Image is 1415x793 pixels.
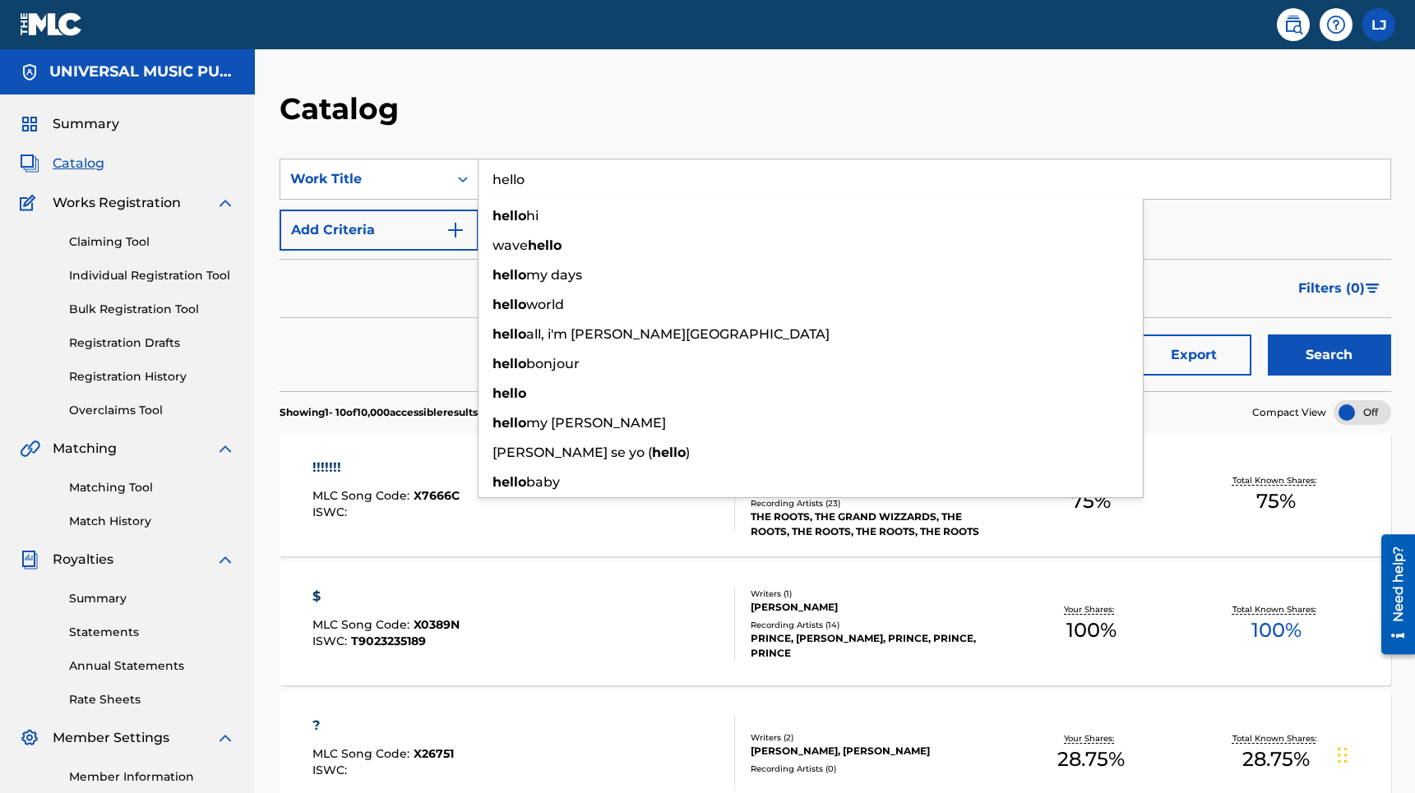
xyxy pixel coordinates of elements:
[49,62,235,81] h5: UNIVERSAL MUSIC PUB GROUP
[492,267,526,283] strong: hello
[312,587,460,606] div: $
[526,474,560,490] span: baby
[1064,732,1118,745] p: Your Shares:
[414,617,460,632] span: X0389N
[69,233,235,251] a: Claiming Tool
[751,509,999,539] div: THE ROOTS, THE GRAND WIZZARDS, THE ROOTS, THE ROOTS, THE ROOTS, THE ROOTS
[1064,603,1118,615] p: Your Shares:
[492,385,526,401] strong: hello
[1369,528,1415,661] iframe: Resource Center
[1333,714,1415,793] iframe: Chat Widget
[751,731,999,744] div: Writers ( 2 )
[526,356,580,371] span: bonjour
[215,439,235,459] img: expand
[492,474,526,490] strong: hello
[1232,474,1320,486] p: Total Known Shares:
[526,326,830,342] span: all, i'm [PERSON_NAME][GEOGRAPHIC_DATA]
[526,208,539,224] span: hi
[312,458,460,477] div: !!!!!!!
[20,154,104,173] a: CatalogCatalog
[20,62,39,82] img: Accounts
[751,619,999,631] div: Recording Artists ( 14 )
[1232,603,1320,615] p: Total Known Shares:
[69,267,235,284] a: Individual Registration Tool
[492,297,526,312] strong: hello
[1252,405,1326,420] span: Compact View
[20,193,41,213] img: Works Registration
[686,445,690,460] span: )
[53,728,169,748] span: Member Settings
[69,624,235,641] a: Statements
[280,159,1391,391] form: Search Form
[751,588,999,600] div: Writers ( 1 )
[1136,334,1251,376] button: Export
[53,550,113,569] span: Royalties
[69,301,235,318] a: Bulk Registration Tool
[1251,615,1302,645] span: 100 %
[312,505,351,519] span: ISWC :
[414,488,460,503] span: X7666C
[20,154,39,173] img: Catalog
[492,237,528,253] span: wave
[1326,15,1346,35] img: help
[280,433,1391,556] a: !!!!!!!MLC Song Code:X7666CISWC:Writers (3)[PERSON_NAME], [PERSON_NAME], [PERSON_NAME]Recording A...
[20,439,40,459] img: Matching
[20,114,119,134] a: SummarySummary
[69,768,235,786] a: Member Information
[53,439,117,459] span: Matching
[69,402,235,419] a: Overclaims Tool
[215,728,235,748] img: expand
[1362,8,1395,41] div: User Menu
[492,326,526,342] strong: hello
[1066,615,1117,645] span: 100 %
[1288,268,1391,309] button: Filters (0)
[446,220,465,240] img: 9d2ae6d4665cec9f34b9.svg
[751,497,999,509] div: Recording Artists ( 23 )
[290,169,438,189] div: Work Title
[1242,745,1310,774] span: 28.75 %
[1338,731,1348,780] div: Drag
[312,746,414,761] span: MLC Song Code :
[53,154,104,173] span: Catalog
[312,617,414,632] span: MLC Song Code :
[1057,745,1125,774] span: 28.75 %
[1366,284,1380,293] img: filter
[20,114,39,134] img: Summary
[280,210,479,251] button: Add Criteria
[492,445,652,460] span: [PERSON_NAME] se yo (
[280,405,554,420] p: Showing 1 - 10 of 10,000 accessible results (Total 1,821,537 )
[1232,732,1320,745] p: Total Known Shares:
[215,193,235,213] img: expand
[215,550,235,569] img: expand
[280,90,407,127] h2: Catalog
[526,297,564,312] span: world
[526,267,582,283] span: my days
[751,744,999,758] div: [PERSON_NAME], [PERSON_NAME]
[20,12,83,36] img: MLC Logo
[1283,15,1303,35] img: search
[492,356,526,371] strong: hello
[414,746,454,761] span: X26751
[751,600,999,615] div: [PERSON_NAME]
[351,634,426,648] span: T9023235189
[69,657,235,675] a: Annual Statements
[1256,486,1296,516] span: 75 %
[652,445,686,460] strong: hello
[751,763,999,775] div: Recording Artists ( 0 )
[69,691,235,708] a: Rate Sheets
[751,631,999,661] div: PRINCE, [PERSON_NAME], PRINCE, PRINCE, PRINCE
[492,415,526,431] strong: hello
[312,488,414,503] span: MLC Song Code :
[312,634,351,648] span: ISWC :
[528,237,562,253] strong: hello
[280,562,1391,685] a: $MLC Song Code:X0389NISWC:T9023235189Writers (1)[PERSON_NAME]Recording Artists (14)PRINCE, [PERSO...
[20,728,39,748] img: Member Settings
[69,368,235,385] a: Registration History
[69,513,235,530] a: Match History
[526,415,666,431] span: my [PERSON_NAME]
[1320,8,1353,41] div: Help
[69,590,235,607] a: Summary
